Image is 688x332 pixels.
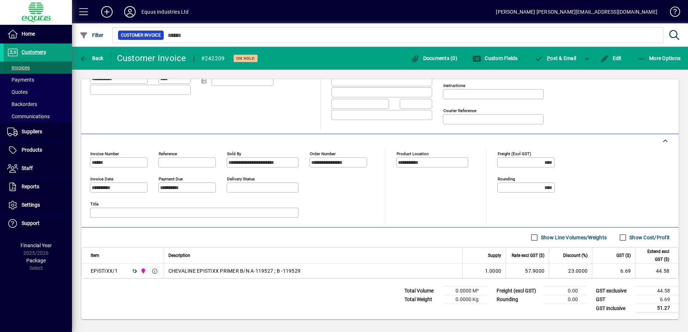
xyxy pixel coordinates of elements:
span: Support [22,220,40,226]
mat-label: Order number [310,151,336,156]
td: 23.0000 [549,264,592,278]
a: Products [4,141,72,159]
span: Filter [80,32,104,38]
span: Invoices [7,65,30,70]
td: 6.69 [635,295,679,304]
td: 0.0000 M³ [444,287,487,295]
mat-label: Instructions [443,83,465,88]
td: 6.69 [592,264,635,278]
span: Description [168,252,190,259]
span: Custom Fields [472,55,518,61]
span: Item [91,252,99,259]
mat-label: Rounding [498,176,515,181]
td: Rounding [493,295,543,304]
a: Payments [4,74,72,86]
span: Discount (%) [563,252,588,259]
mat-label: Payment due [159,176,183,181]
span: 1.0000 [485,267,502,275]
button: More Options [635,52,683,65]
span: Financial Year [21,243,52,248]
button: Edit [598,52,624,65]
span: Home [22,31,35,37]
span: More Options [637,55,681,61]
app-page-header-button: Back [72,52,112,65]
div: #242209 [201,53,225,64]
button: Back [78,52,105,65]
a: Staff [4,160,72,177]
button: Post & Email [531,52,580,65]
span: Edit [600,55,622,61]
a: Knowledge Base [665,1,679,25]
span: Quotes [7,89,28,95]
mat-label: Delivery status [227,176,255,181]
td: 44.58 [635,264,678,278]
label: Show Cost/Profit [628,234,670,241]
td: 44.58 [635,287,679,295]
td: 0.00 [543,287,587,295]
button: Add [95,5,118,18]
span: Reports [22,184,39,189]
a: Communications [4,110,72,123]
a: Suppliers [4,123,72,141]
span: Documents (0) [411,55,457,61]
span: GST ($) [616,252,631,259]
mat-label: Sold by [227,151,241,156]
div: [PERSON_NAME] [PERSON_NAME][EMAIL_ADDRESS][DOMAIN_NAME] [496,6,657,18]
button: Documents (0) [409,52,459,65]
button: Profile [118,5,141,18]
span: Customer Invoice [121,32,161,39]
div: Equus Industries Ltd [141,6,189,18]
button: Filter [78,29,105,42]
td: GST inclusive [592,304,635,313]
span: Settings [22,202,40,208]
span: Extend excl GST ($) [640,248,669,263]
mat-label: Courier Reference [443,108,476,113]
a: Backorders [4,98,72,110]
mat-label: Invoice date [90,176,113,181]
td: GST [592,295,635,304]
div: Customer Invoice [117,52,186,64]
td: 51.27 [635,304,679,313]
a: Support [4,215,72,232]
td: Total Weight [401,295,444,304]
label: Show Line Volumes/Weights [539,234,607,241]
td: Total Volume [401,287,444,295]
span: Products [22,147,42,153]
span: Customers [22,49,46,55]
td: 0.0000 Kg [444,295,487,304]
span: Suppliers [22,129,42,134]
td: Freight (excl GST) [493,287,543,295]
a: Home [4,25,72,43]
span: On hold [236,56,255,61]
mat-label: Reference [159,151,177,156]
span: Communications [7,114,50,119]
td: GST exclusive [592,287,635,295]
mat-label: Product location [397,151,429,156]
span: Package [26,258,46,263]
span: P [547,55,550,61]
td: 0.00 [543,295,587,304]
button: Custom Fields [471,52,520,65]
span: Staff [22,165,33,171]
span: CHEVALINE EPISTIXX PRIMER B/N A-119527 ; B -119529 [168,267,301,275]
div: 57.9000 [510,267,544,275]
div: EPISTIXX/1 [91,267,118,275]
a: Quotes [4,86,72,98]
span: Payments [7,77,34,83]
span: Backorders [7,101,37,107]
span: 2N NORTHERN [139,267,147,275]
span: ost & Email [535,55,576,61]
mat-label: Freight (excl GST) [498,151,531,156]
span: Rate excl GST ($) [512,252,544,259]
a: Invoices [4,61,72,74]
mat-label: Invoice number [90,151,119,156]
span: Supply [488,252,501,259]
a: Reports [4,178,72,196]
mat-label: Title [90,202,99,207]
a: Settings [4,196,72,214]
span: Back [80,55,104,61]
